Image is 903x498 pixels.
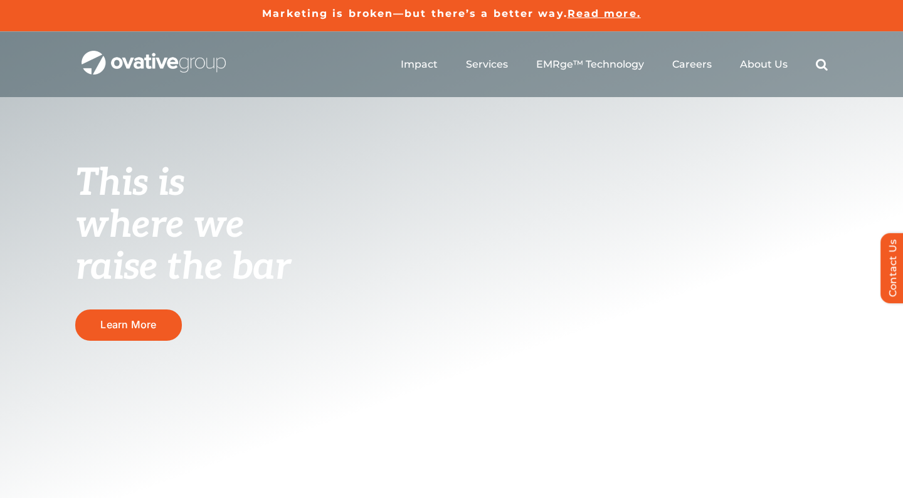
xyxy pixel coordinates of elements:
[536,58,644,71] a: EMRge™ Technology
[75,203,290,290] span: where we raise the bar
[75,309,182,340] a: Learn More
[568,8,641,19] a: Read more.
[672,58,712,71] a: Careers
[401,58,438,71] a: Impact
[401,44,828,85] nav: Menu
[816,58,828,71] a: Search
[262,8,568,19] a: Marketing is broken—but there’s a better way.
[82,49,226,61] a: OG_Full_horizontal_WHT
[75,161,184,206] span: This is
[100,319,156,331] span: Learn More
[740,58,788,71] a: About Us
[466,58,508,71] a: Services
